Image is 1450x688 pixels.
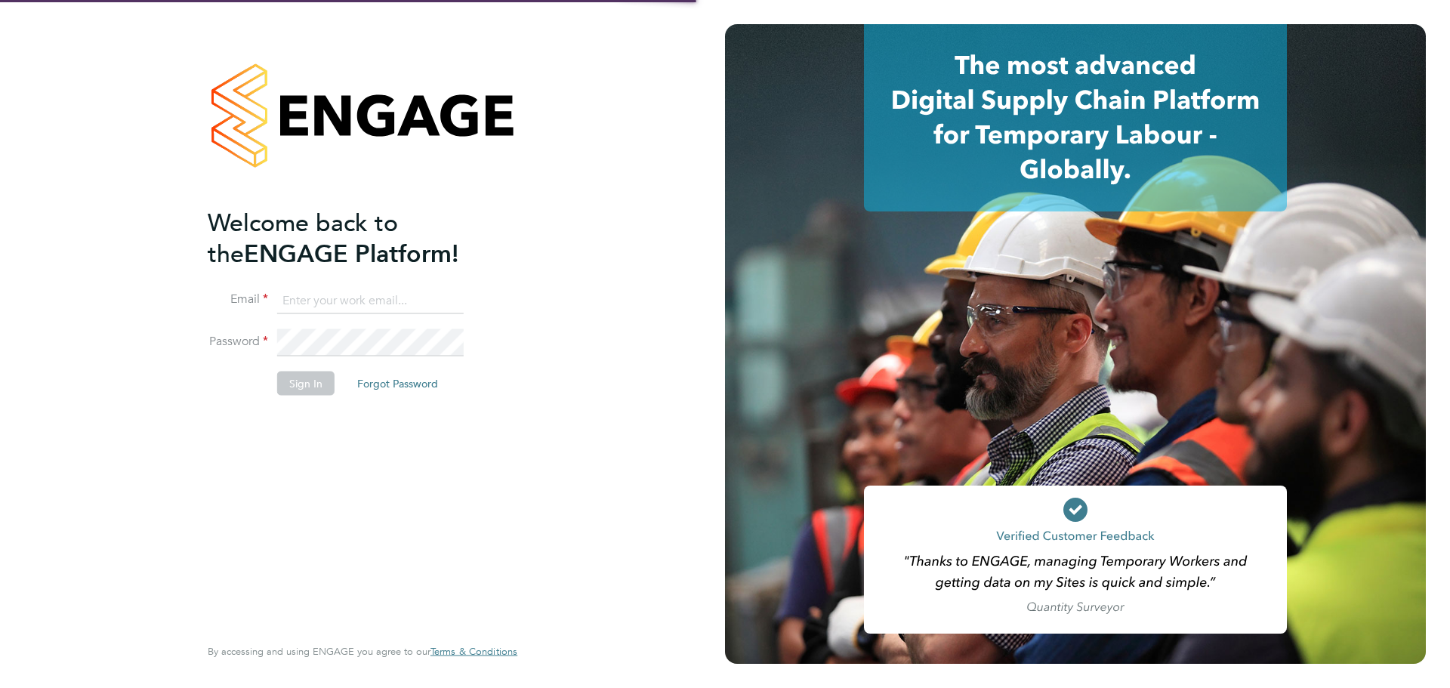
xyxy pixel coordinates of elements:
span: By accessing and using ENGAGE you agree to our [208,645,517,658]
label: Email [208,292,268,307]
span: Terms & Conditions [430,645,517,658]
h2: ENGAGE Platform! [208,207,502,269]
label: Password [208,334,268,350]
a: Terms & Conditions [430,646,517,658]
button: Forgot Password [345,372,450,396]
span: Welcome back to the [208,208,398,268]
input: Enter your work email... [277,287,464,314]
button: Sign In [277,372,335,396]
